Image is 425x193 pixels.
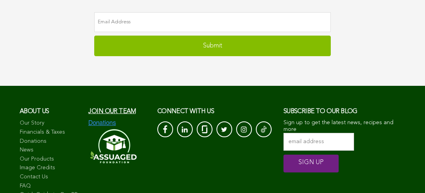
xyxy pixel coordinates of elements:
[261,125,267,133] img: Tik-Tok-Icon
[94,36,331,57] input: Submit
[20,164,80,172] a: Image Credits
[283,133,354,151] input: email address
[88,119,116,127] img: Donations
[157,108,214,115] span: CONNECT with us
[20,146,80,154] a: News
[88,108,136,115] a: Join our team
[20,138,80,146] a: Donations
[20,155,80,163] a: Our Products
[283,106,405,117] h3: Subscribe to our blog
[20,173,80,181] a: Contact Us
[20,129,80,136] a: Financials & Taxes
[283,119,405,133] p: Sign up to get the latest news, recipes and more
[20,108,49,115] span: About us
[20,119,80,127] a: Our Story
[88,127,137,166] img: Assuaged-Foundation-Logo-White
[283,155,339,172] input: SIGN UP
[386,155,425,193] iframe: Chat Widget
[20,182,80,190] a: FAQ
[202,125,207,133] img: glassdoor_White
[94,12,331,32] input: Email Address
